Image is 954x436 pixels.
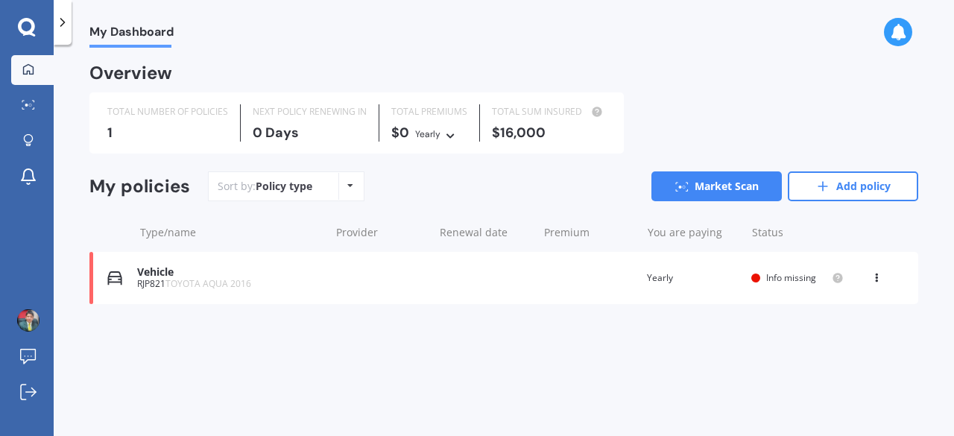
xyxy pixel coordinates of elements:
div: Type/name [140,225,324,240]
div: Status [752,225,844,240]
span: Info missing [766,271,816,284]
div: My policies [89,176,190,198]
a: Market Scan [651,171,782,201]
div: Renewal date [440,225,531,240]
div: Policy type [256,179,312,194]
div: RJP821 [137,279,322,289]
span: TOYOTA AQUA 2016 [165,277,251,290]
div: Yearly [647,271,739,285]
div: TOTAL SUM INSURED [492,104,606,119]
div: Premium [544,225,636,240]
div: 0 Days [253,125,367,140]
div: $16,000 [492,125,606,140]
div: Overview [89,66,172,80]
div: Provider [336,225,428,240]
div: NEXT POLICY RENEWING IN [253,104,367,119]
div: Vehicle [137,266,322,279]
span: My Dashboard [89,25,174,45]
div: Yearly [415,127,440,142]
div: $0 [391,125,467,142]
div: 1 [107,125,228,140]
img: Vehicle [107,271,122,285]
div: You are paying [648,225,739,240]
img: ACg8ocKMXKqf6ij9tbGMPxy09b0vYkLM6Ecdw0eWzcYtn_9-uQCwV9w_=s96-c [17,309,40,332]
div: TOTAL PREMIUMS [391,104,467,119]
div: TOTAL NUMBER OF POLICIES [107,104,228,119]
div: Sort by: [218,179,312,194]
a: Add policy [788,171,918,201]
